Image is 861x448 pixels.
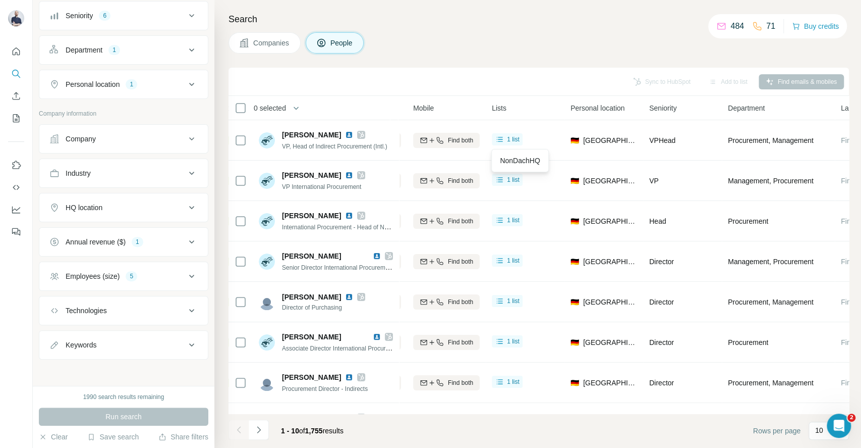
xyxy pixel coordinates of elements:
[507,337,520,346] span: 1 list
[753,426,800,436] span: Rows per page
[728,176,814,186] span: Management, Procurement
[39,109,208,118] p: Company information
[373,333,381,341] img: LinkedIn logo
[8,65,24,83] button: Search
[448,176,473,185] span: Find both
[570,216,579,226] span: 🇩🇪
[570,297,579,307] span: 🇩🇪
[413,335,480,350] button: Find both
[282,372,341,382] span: [PERSON_NAME]
[259,334,275,351] img: Avatar
[413,254,480,269] button: Find both
[649,379,674,387] span: Director
[500,157,540,165] span: NonDachHQ
[99,11,110,20] div: 6
[728,297,814,307] span: Procurement, Management
[108,45,120,55] div: 1
[66,237,126,247] div: Annual revenue ($)
[259,132,275,148] img: Avatar
[330,38,354,48] span: People
[413,294,480,310] button: Find both
[570,103,624,113] span: Personal location
[259,294,275,310] img: Avatar
[66,79,120,89] div: Personal location
[299,427,305,435] span: of
[507,135,520,144] span: 1 list
[730,20,744,32] p: 484
[39,432,68,442] button: Clear
[413,375,480,390] button: Find both
[728,135,814,145] span: Procurement, Management
[39,230,208,254] button: Annual revenue ($)1
[792,19,839,33] button: Buy credits
[345,373,353,381] img: LinkedIn logo
[39,161,208,185] button: Industry
[649,136,675,144] span: VP Head
[132,237,143,246] div: 1
[448,297,473,307] span: Find both
[66,168,91,178] div: Industry
[39,72,208,96] button: Personal location1
[281,427,299,435] span: 1 - 10
[39,195,208,220] button: HQ location
[583,297,637,307] span: [GEOGRAPHIC_DATA]
[413,103,434,113] span: Mobile
[39,127,208,151] button: Company
[507,175,520,184] span: 1 list
[282,130,341,140] span: [PERSON_NAME]
[282,211,341,221] span: [PERSON_NAME]
[570,337,579,347] span: 🇩🇪
[39,333,208,357] button: Keywords
[583,337,637,347] span: [GEOGRAPHIC_DATA]
[66,203,102,213] div: HQ location
[345,171,353,179] img: LinkedIn logo
[228,12,849,26] h4: Search
[728,337,768,347] span: Procurement
[66,11,93,21] div: Seniority
[847,414,855,422] span: 2
[728,103,765,113] span: Department
[158,432,208,442] button: Share filters
[728,378,814,388] span: Procurement, Management
[492,103,506,113] span: Lists
[66,271,120,281] div: Employees (size)
[66,340,96,350] div: Keywords
[8,178,24,196] button: Use Surfe API
[448,257,473,266] span: Find both
[282,223,497,231] span: International Procurement - Head of New Product Sourcing & SKU Management
[281,427,343,435] span: results
[282,263,393,271] span: Senior Director International Procurement
[39,298,208,323] button: Technologies
[827,414,851,438] iframe: Intercom live chat
[507,377,520,386] span: 1 list
[583,378,637,388] span: [GEOGRAPHIC_DATA]
[259,375,275,391] img: Avatar
[8,87,24,105] button: Enrich CSV
[345,293,353,301] img: LinkedIn logo
[448,217,473,226] span: Find both
[282,292,341,302] span: [PERSON_NAME]
[249,420,269,440] button: Navigate to next page
[649,298,674,306] span: Director
[39,38,208,62] button: Department1
[583,216,637,226] span: [GEOGRAPHIC_DATA]
[282,183,361,190] span: VP International Procurement
[87,432,139,442] button: Save search
[649,217,666,225] span: Head
[448,378,473,387] span: Find both
[282,333,341,341] span: [PERSON_NAME]
[253,38,290,48] span: Companies
[126,272,137,281] div: 5
[413,133,480,148] button: Find both
[282,413,341,423] span: [PERSON_NAME]
[413,214,480,229] button: Find both
[413,173,480,188] button: Find both
[570,257,579,267] span: 🇩🇪
[8,42,24,61] button: Quick start
[570,135,579,145] span: 🇩🇪
[649,258,674,266] span: Director
[8,156,24,174] button: Use Surfe on LinkedIn
[345,414,353,422] img: LinkedIn logo
[83,392,164,402] div: 1990 search results remaining
[448,338,473,347] span: Find both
